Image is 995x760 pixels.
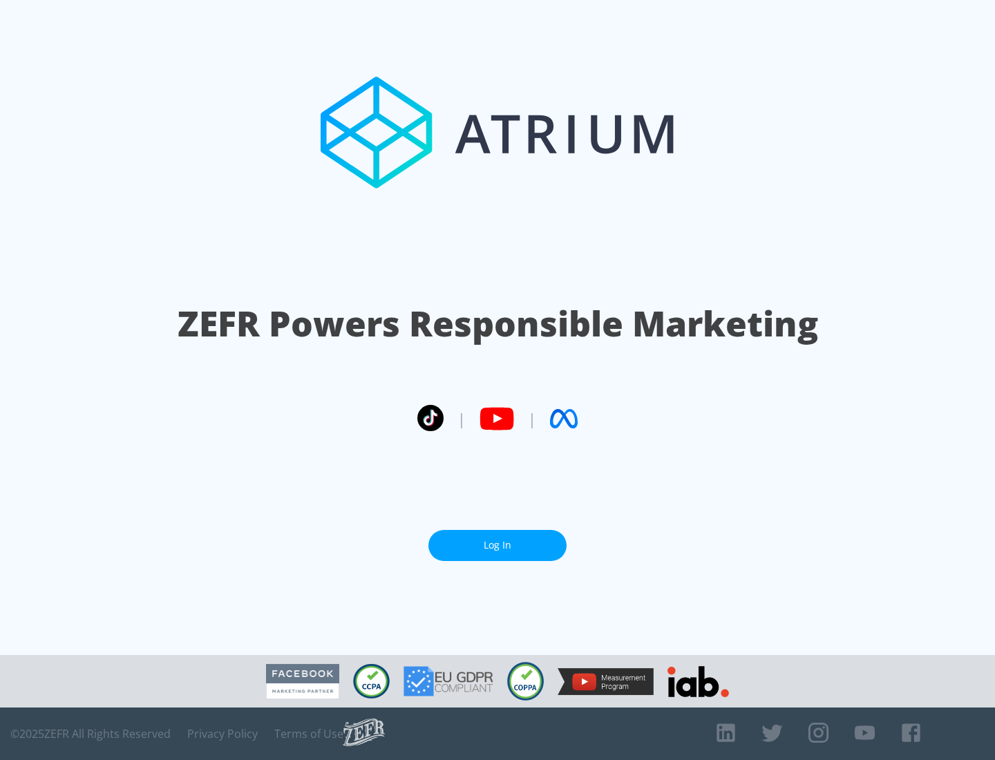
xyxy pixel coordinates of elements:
span: © 2025 ZEFR All Rights Reserved [10,727,171,741]
img: Facebook Marketing Partner [266,664,339,699]
img: YouTube Measurement Program [558,668,654,695]
a: Log In [428,530,567,561]
span: | [457,408,466,429]
span: | [528,408,536,429]
img: CCPA Compliant [353,664,390,699]
img: IAB [667,666,729,697]
img: COPPA Compliant [507,662,544,701]
a: Privacy Policy [187,727,258,741]
h1: ZEFR Powers Responsible Marketing [178,300,818,348]
a: Terms of Use [274,727,343,741]
img: GDPR Compliant [404,666,493,696]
